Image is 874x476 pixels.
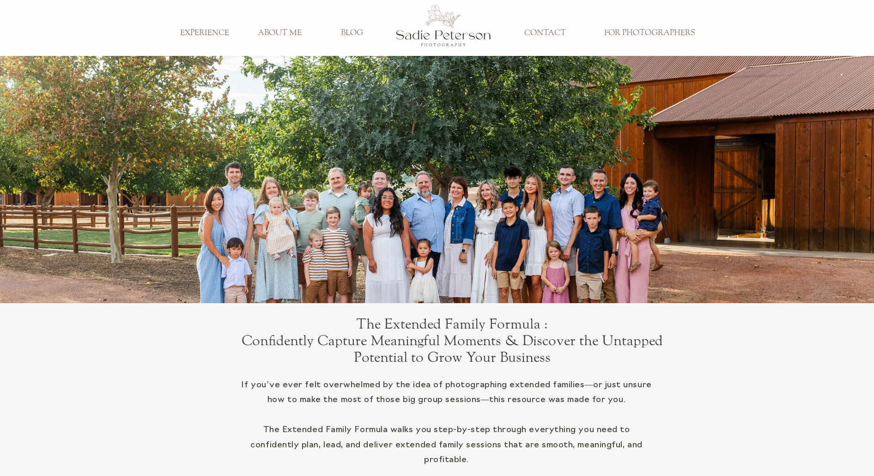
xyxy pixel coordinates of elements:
a: FOR PHOTOGRAPHERS [597,28,701,38]
a: EXPERIENCE [174,28,235,38]
a: ABOUT ME [249,28,310,38]
a: CONTACT [515,28,576,38]
h1: The Extended Family Formula : Confidently Capture Meaningful Moments & Discover the Untapped Pote... [218,316,686,335]
p: If you’ve ever felt overwhelmed by the idea of photographing extended families—or just unsure how... [241,378,652,474]
a: BLOG [322,28,382,38]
